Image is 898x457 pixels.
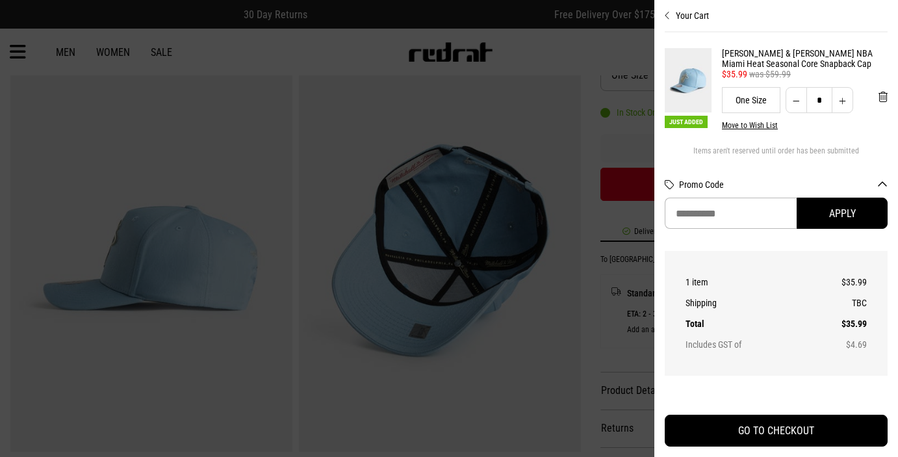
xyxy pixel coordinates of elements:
[686,334,810,355] th: Includes GST of
[665,198,797,229] input: Promo Code
[722,69,747,79] span: $35.99
[10,5,49,44] button: Open LiveChat chat widget
[786,87,807,113] button: Decrease quantity
[797,198,888,229] button: Apply
[679,179,888,190] button: Promo Code
[686,293,810,313] th: Shipping
[665,146,888,166] div: Items aren't reserved until order has been submitted
[810,334,867,355] td: $4.69
[665,415,888,447] button: GO TO CHECKOUT
[810,313,867,334] td: $35.99
[686,313,810,334] th: Total
[722,121,778,130] button: Move to Wish List
[686,272,810,293] th: 1 item
[722,48,888,69] a: [PERSON_NAME] & [PERSON_NAME] NBA Miami Heat Seasonal Core Snapback Cap
[749,69,791,79] span: was $59.99
[868,81,898,113] button: 'Remove from cart
[810,293,867,313] td: TBC
[810,272,867,293] td: $35.99
[806,87,832,113] input: Quantity
[665,48,712,112] img: Mitchell & Ness NBA Miami Heat Seasonal Core Snapback Cap
[832,87,853,113] button: Increase quantity
[722,87,780,113] div: One Size
[665,391,888,404] iframe: Customer reviews powered by Trustpilot
[665,116,708,128] span: Just Added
